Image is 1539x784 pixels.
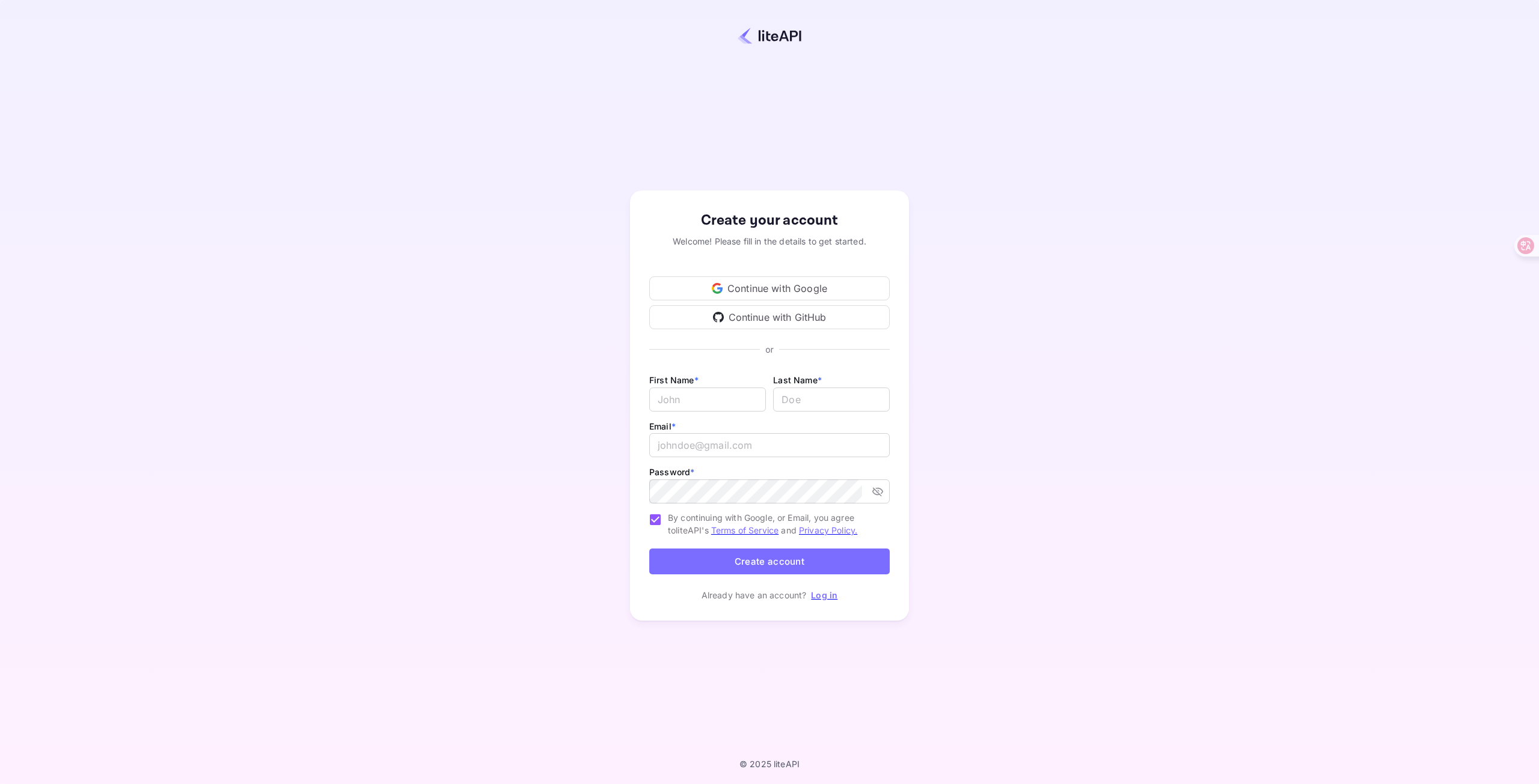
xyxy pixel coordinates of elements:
[738,27,801,44] img: liteapi
[649,375,699,385] label: First Name
[799,525,857,535] a: Privacy Policy.
[649,467,694,477] label: Password
[649,387,766,412] input: John
[649,421,676,431] label: Email
[649,305,890,329] div: Continue with GitHub
[711,525,779,535] a: Terms of Service
[649,276,890,300] div: Continue with Google
[668,511,880,536] span: By continuing with Google, or Email, you agree to liteAPI's and
[649,548,890,574] button: Create account
[649,210,890,231] div: Create your account
[773,387,890,412] input: Doe
[649,235,890,248] div: Welcome! Please fill in the details to get started.
[739,759,800,769] p: © 2025 liteAPI
[867,481,889,502] button: toggle password visibility
[811,590,837,600] a: Log in
[702,589,807,601] p: Already have an account?
[649,433,890,457] input: johndoe@gmail.com
[773,375,822,385] label: Last Name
